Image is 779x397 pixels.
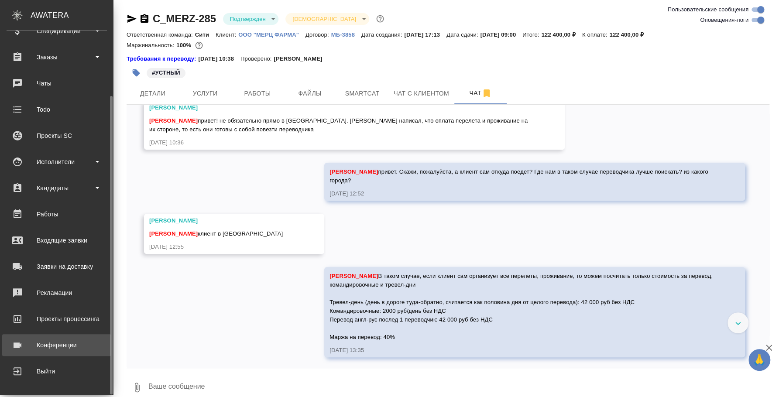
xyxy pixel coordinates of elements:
[404,31,446,38] p: [DATE] 17:13
[752,351,767,369] span: 🙏
[274,55,329,63] p: [PERSON_NAME]
[152,68,180,77] p: #УСТНЫЙ
[289,88,331,99] span: Файлы
[198,55,240,63] p: [DATE] 10:38
[2,125,111,147] a: Проекты SC
[149,117,529,133] span: привет! не обязательно прямо в [GEOGRAPHIC_DATA]. [PERSON_NAME] написал, что оплата перелета и пр...
[146,68,186,76] span: УСТНЫЙ
[127,31,195,38] p: Ответственная команда:
[2,308,111,330] a: Проекты процессинга
[127,63,146,82] button: Добавить тэг
[127,42,176,48] p: Маржинальность:
[31,7,113,24] div: AWATERA
[7,312,107,325] div: Проекты процессинга
[2,99,111,120] a: Todo
[176,42,193,48] p: 100%
[331,31,361,38] a: МБ-3858
[227,15,268,23] button: Подтвержден
[329,273,378,279] span: [PERSON_NAME]
[522,31,541,38] p: Итого:
[7,208,107,221] div: Работы
[237,88,278,99] span: Работы
[481,88,492,99] svg: Отписаться
[7,260,107,273] div: Заявки на доставку
[329,273,714,340] span: В таком случае, если клиент сам организует все перелеты, проживание, то можем посчитать только ст...
[132,88,174,99] span: Детали
[329,346,714,355] div: [DATE] 13:35
[223,13,279,25] div: Подтвержден
[541,31,582,38] p: 122 400,00 ₽
[7,286,107,299] div: Рекламации
[329,168,378,175] span: [PERSON_NAME]
[285,13,369,25] div: Подтвержден
[667,5,748,14] span: Пользовательские сообщения
[149,138,534,147] div: [DATE] 10:36
[149,117,198,124] span: [PERSON_NAME]
[184,88,226,99] span: Услуги
[329,168,710,184] span: привет. Скажи, пожалуйста, а клиент сам откуда поедет? Где нам в таком случае переводчика лучше п...
[2,360,111,382] a: Выйти
[240,55,274,63] p: Проверено:
[700,16,748,24] span: Оповещения-логи
[149,243,294,251] div: [DATE] 12:55
[238,31,305,38] a: ООО "МЕРЦ ФАРМА"
[7,234,107,247] div: Входящие заявки
[2,334,111,356] a: Конференции
[394,88,449,99] span: Чат с клиентом
[480,31,522,38] p: [DATE] 09:00
[582,31,610,38] p: К оплате:
[2,229,111,251] a: Входящие заявки
[341,88,383,99] span: Smartcat
[127,14,137,24] button: Скопировать ссылку для ЯМессенджера
[7,77,107,90] div: Чаты
[149,216,294,225] div: [PERSON_NAME]
[7,365,107,378] div: Выйти
[7,339,107,352] div: Конференции
[329,189,714,198] div: [DATE] 12:52
[305,31,331,38] p: Договор:
[610,31,650,38] p: 122 400,00 ₽
[149,103,534,112] div: [PERSON_NAME]
[7,24,107,38] div: Спецификации
[7,155,107,168] div: Исполнители
[361,31,404,38] p: Дата создания:
[374,13,386,24] button: Доп статусы указывают на важность/срочность заказа
[7,51,107,64] div: Заказы
[153,13,216,24] a: C_MERZ-285
[127,55,198,63] a: Требования к переводу:
[748,349,770,371] button: 🙏
[290,15,358,23] button: [DEMOGRAPHIC_DATA]
[460,88,501,99] span: Чат
[149,230,283,237] span: клиент в [GEOGRAPHIC_DATA]
[2,203,111,225] a: Работы
[149,230,198,237] span: [PERSON_NAME]
[2,256,111,277] a: Заявки на доставку
[7,103,107,116] div: Todo
[195,31,216,38] p: Сити
[139,14,150,24] button: Скопировать ссылку
[2,72,111,94] a: Чаты
[2,282,111,304] a: Рекламации
[7,129,107,142] div: Проекты SC
[216,31,238,38] p: Клиент:
[193,40,205,51] button: 0.00 RUB;
[446,31,480,38] p: Дата сдачи:
[7,181,107,195] div: Кандидаты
